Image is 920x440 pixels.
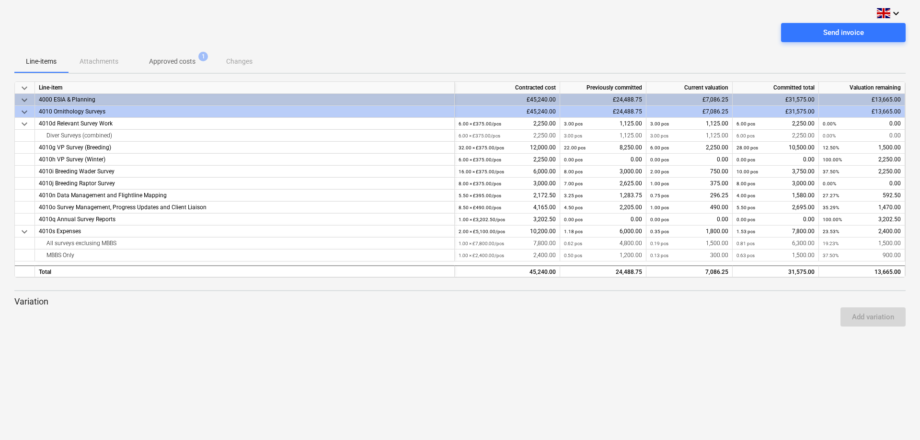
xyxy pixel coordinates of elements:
small: 28.00 pcs [736,145,758,150]
div: MBBS Only [39,249,450,261]
small: 3.00 pcs [650,133,668,138]
div: 2,250.00 [736,118,815,130]
div: 1,500.00 [823,237,901,249]
small: 32.00 × £375.00 / pcs [459,145,504,150]
small: 6.00 pcs [736,133,755,138]
small: 100.00% [823,217,842,222]
small: 1.00 × £2,400.00 / pcs [459,253,504,258]
small: 1.00 × £7,800.00 / pcs [459,241,504,246]
small: 0.19 pcs [650,241,668,246]
small: 5.50 × £395.00 / pcs [459,193,501,198]
div: 3,202.50 [823,214,901,226]
div: 6,000.00 [564,226,642,237]
div: 2,250.00 [459,118,556,130]
i: keyboard_arrow_down [890,8,902,19]
div: 4010h VP Survey (Winter) [39,154,450,166]
div: 4010o Survey Management, Progress Updates and Client Liaison [39,202,450,214]
div: 0.00 [823,130,901,142]
div: 0.00 [564,214,642,226]
div: Total [35,265,455,277]
small: 100.00% [823,157,842,162]
div: 3,000.00 [564,166,642,178]
div: 1,283.75 [564,190,642,202]
div: 4010d Relevant Survey Work [39,118,450,130]
div: Diver Surveys (combined) [39,130,450,142]
div: £13,665.00 [819,94,905,106]
div: £45,240.00 [455,106,560,118]
div: 0.00 [736,154,815,166]
small: 0.00 pcs [736,157,755,162]
div: £31,575.00 [733,94,819,106]
div: 4010g VP Survey (Breeding) [39,142,450,154]
div: 300.00 [650,249,728,261]
small: 8.50 × £490.00 / pcs [459,205,501,210]
div: 4,165.00 [459,202,556,214]
div: 1,500.00 [736,249,815,261]
small: 5.50 pcs [736,205,755,210]
div: 1,580.00 [736,190,815,202]
div: 3,202.50 [459,214,556,226]
small: 2.00 pcs [650,169,669,174]
div: 4010 Ornithology Surveys [39,106,450,118]
div: 4010j Breeding Raptor Survey [39,178,450,190]
div: 7,800.00 [459,237,556,249]
small: 0.75 pcs [650,193,669,198]
div: 45,240.00 [459,266,556,278]
div: 2,400.00 [823,226,901,237]
div: 4010q Annual Survey Reports [39,214,450,226]
div: 12,000.00 [459,142,556,154]
small: 0.81 pcs [736,241,755,246]
div: 4000 ESIA & Planning [39,94,450,106]
small: 7.00 pcs [564,181,583,186]
span: 1 [198,52,208,61]
div: £31,575.00 [733,106,819,118]
small: 6.00 × £375.00 / pcs [459,133,500,138]
div: £7,086.25 [646,106,733,118]
div: 2,250.00 [736,130,815,142]
div: 3,000.00 [459,178,556,190]
small: 8.00 × £375.00 / pcs [459,181,501,186]
small: 0.00% [823,133,836,138]
div: 1,470.00 [823,202,901,214]
small: 0.13 pcs [650,253,668,258]
div: 2,250.00 [823,166,901,178]
div: 4010i Breeding Wader Survey [39,166,450,178]
button: Send invoice [781,23,906,42]
p: Line-items [26,56,57,67]
div: Line-item [35,82,455,94]
small: 3.00 pcs [650,121,669,126]
small: 16.00 × £375.00 / pcs [459,169,504,174]
small: 4.50 pcs [564,205,583,210]
div: Committed total [733,82,819,94]
div: 490.00 [650,202,728,214]
small: 0.00 pcs [564,157,583,162]
div: £24,488.75 [560,94,646,106]
div: 1,125.00 [650,130,728,142]
div: 2,250.00 [459,130,556,142]
div: 7,086.25 [650,266,728,278]
div: 900.00 [823,249,901,261]
div: 6,000.00 [459,166,556,178]
p: Variation [14,296,906,307]
div: 2,695.00 [736,202,815,214]
small: 6.00 pcs [736,121,755,126]
small: 6.00 × £375.00 / pcs [459,121,501,126]
div: 4010s Expenses [39,226,450,237]
div: £7,086.25 [646,94,733,106]
p: Approved costs [149,56,195,67]
small: 3.00 pcs [564,133,582,138]
small: 35.29% [823,205,839,210]
small: 0.00 pcs [736,217,755,222]
div: 31,575.00 [733,265,819,277]
div: 6,300.00 [736,237,815,249]
small: 3.00 pcs [564,121,583,126]
div: Valuation remaining [819,82,905,94]
div: 3,000.00 [736,178,815,190]
small: 1.00 pcs [650,205,669,210]
div: 592.50 [823,190,901,202]
span: keyboard_arrow_down [19,118,30,130]
div: 0.00 [736,214,815,226]
div: 1,200.00 [564,249,642,261]
div: 2,250.00 [459,154,556,166]
div: 0.00 [823,178,901,190]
